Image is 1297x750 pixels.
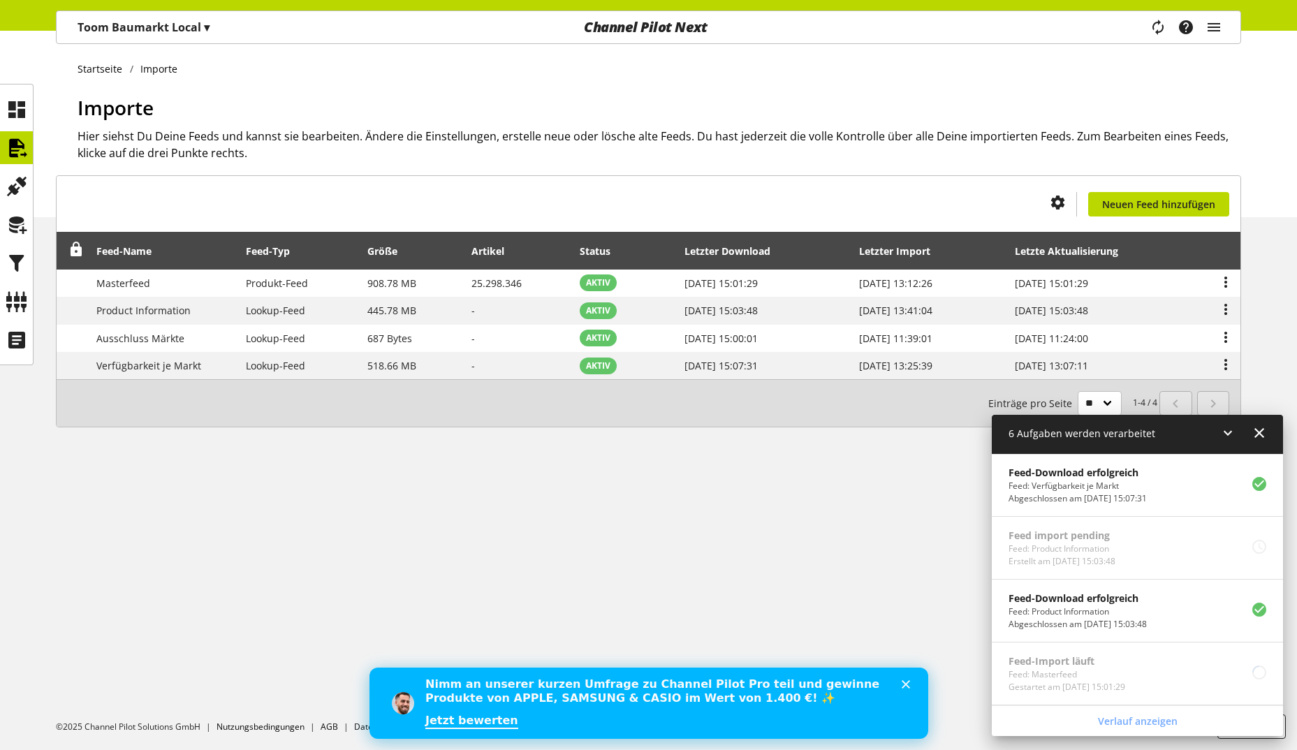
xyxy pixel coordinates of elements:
span: [DATE] 15:01:29 [1015,277,1088,290]
p: Toom Baumarkt Local [78,19,210,36]
p: Feed-Download erfolgreich [1009,591,1147,605]
span: Lookup-Feed [246,332,305,345]
span: 908.78 MB [367,277,416,290]
span: 6 Aufgaben werden verarbeitet [1009,427,1155,440]
span: [DATE] 15:00:01 [684,332,758,345]
p: Feed: Product Information [1009,605,1147,618]
div: Letzte Aktualisierung [1015,244,1132,258]
nav: main navigation [56,10,1241,44]
span: Produkt-Feed [246,277,308,290]
div: Artikel [471,244,518,258]
a: Neuen Feed hinzufügen [1088,192,1229,216]
span: [DATE] 15:03:48 [1015,304,1088,317]
span: [DATE] 13:12:26 [859,277,932,290]
a: Datenschutz [354,721,403,733]
small: 1-4 / 4 [988,391,1157,416]
span: [DATE] 13:25:39 [859,359,932,372]
span: Lookup-Feed [246,304,305,317]
div: Letzter Download [684,244,784,258]
span: [DATE] 13:41:04 [859,304,932,317]
span: Verlauf anzeigen [1098,714,1178,728]
p: Feed-Download erfolgreich [1009,465,1147,480]
a: Startseite [78,61,130,76]
span: Ausschluss Märkte [96,332,184,345]
span: - [471,332,475,345]
span: Neuen Feed hinzufügen [1102,197,1215,212]
span: [DATE] 15:07:31 [684,359,758,372]
span: Lookup-Feed [246,359,305,372]
span: [DATE] 15:01:29 [684,277,758,290]
a: Feed-Download erfolgreichFeed: Product InformationAbgeschlossen am [DATE] 15:03:48 [992,580,1283,642]
a: Feed-Download erfolgreichFeed: Verfügbarkeit je MarktAbgeschlossen am [DATE] 15:07:31 [992,454,1283,516]
span: Einträge pro Seite [988,396,1078,411]
div: Größe [367,244,411,258]
div: Entsperren, um Zeilen neu anzuordnen [64,242,84,260]
span: Product Information [96,304,191,317]
p: Abgeschlossen am Oct 07, 2025, 15:03:48 [1009,618,1147,631]
div: Feed-Typ [246,244,304,258]
span: Verfügbarkeit je Markt [96,359,201,372]
span: [DATE] 11:39:01 [859,332,932,345]
li: ©2025 Channel Pilot Solutions GmbH [56,721,217,733]
span: 518.66 MB [367,359,416,372]
a: AGB [321,721,338,733]
span: AKTIV [586,360,610,372]
a: Verlauf anzeigen [995,709,1280,733]
span: - [471,304,475,317]
div: Status [580,244,624,258]
p: Feed: Verfügbarkeit je Markt [1009,480,1147,492]
p: Abgeschlossen am Oct 07, 2025, 15:07:31 [1009,492,1147,505]
h2: Hier siehst Du Deine Feeds und kannst sie bearbeiten. Ändere die Einstellungen, erstelle neue ode... [78,128,1241,161]
a: Nutzungsbedingungen [217,721,305,733]
span: Importe [78,94,154,121]
span: ▾ [204,20,210,35]
span: Masterfeed [96,277,150,290]
span: 687 Bytes [367,332,412,345]
div: Letzter Import [859,244,944,258]
span: [DATE] 13:07:11 [1015,359,1088,372]
span: [DATE] 15:03:48 [684,304,758,317]
span: Entsperren, um Zeilen neu anzuordnen [69,242,84,257]
iframe: Intercom live chat Banner [369,668,928,739]
span: 445.78 MB [367,304,416,317]
span: AKTIV [586,304,610,317]
span: - [471,359,475,372]
div: Feed-Name [96,244,166,258]
span: [DATE] 11:24:00 [1015,332,1088,345]
span: 25.298.346 [471,277,522,290]
span: AKTIV [586,277,610,289]
span: AKTIV [586,332,610,344]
